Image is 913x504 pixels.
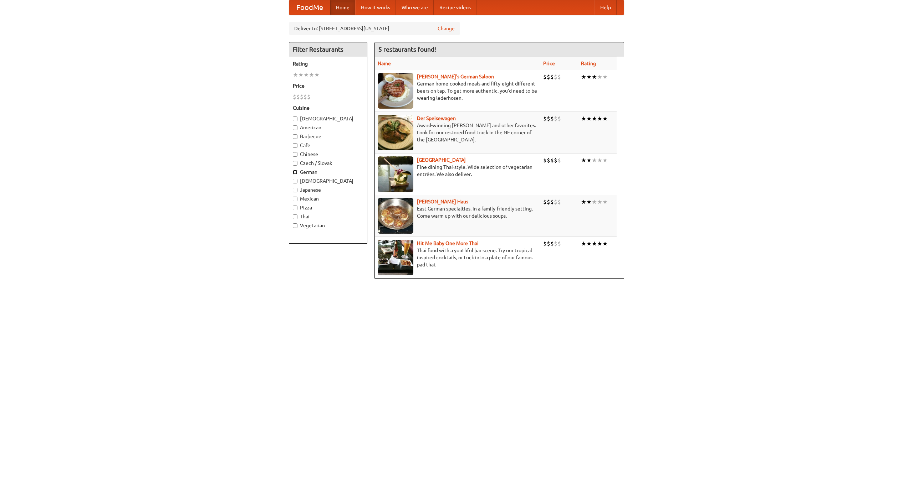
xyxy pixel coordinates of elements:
li: $ [557,73,561,81]
li: $ [543,240,547,248]
li: ★ [586,73,592,81]
li: ★ [597,198,602,206]
a: Who we are [396,0,434,15]
li: ★ [592,198,597,206]
li: $ [554,240,557,248]
img: speisewagen.jpg [378,115,413,150]
li: $ [547,198,550,206]
img: kohlhaus.jpg [378,198,413,234]
p: Award-winning [PERSON_NAME] and other favorites. Look for our restored food truck in the NE corne... [378,122,537,143]
li: $ [543,115,547,123]
label: [DEMOGRAPHIC_DATA] [293,115,363,122]
a: Name [378,61,391,66]
li: ★ [298,71,304,79]
li: $ [557,198,561,206]
li: ★ [602,73,608,81]
img: esthers.jpg [378,73,413,109]
input: Barbecue [293,134,297,139]
input: Chinese [293,152,297,157]
input: Thai [293,214,297,219]
li: ★ [592,240,597,248]
a: Der Speisewagen [417,115,456,121]
li: ★ [581,73,586,81]
li: ★ [597,156,602,164]
li: $ [554,73,557,81]
li: $ [554,115,557,123]
li: $ [550,115,554,123]
p: East German specialties, in a family-friendly setting. Come warm up with our delicious soups. [378,205,537,219]
li: ★ [314,71,320,79]
a: Help [595,0,617,15]
label: German [293,168,363,176]
ng-pluralize: 5 restaurants found! [378,46,436,53]
input: Japanese [293,188,297,192]
li: $ [543,73,547,81]
input: Cafe [293,143,297,148]
li: $ [543,156,547,164]
input: Mexican [293,197,297,201]
b: [GEOGRAPHIC_DATA] [417,157,466,163]
li: ★ [581,198,586,206]
label: Vegetarian [293,222,363,229]
li: ★ [586,240,592,248]
input: Pizza [293,206,297,210]
a: Rating [581,61,596,66]
li: ★ [592,73,597,81]
li: ★ [602,198,608,206]
label: Cafe [293,142,363,149]
li: $ [554,156,557,164]
li: ★ [304,71,309,79]
p: Thai food with a youthful bar scene. Try our tropical inspired cocktails, or tuck into a plate of... [378,247,537,268]
a: Hit Me Baby One More Thai [417,240,479,246]
p: German home-cooked meals and fifty-eight different beers on tap. To get more authentic, you'd nee... [378,80,537,102]
h5: Price [293,82,363,89]
input: Czech / Slovak [293,161,297,166]
li: ★ [597,240,602,248]
a: Recipe videos [434,0,476,15]
a: [PERSON_NAME] Haus [417,199,468,204]
input: [DEMOGRAPHIC_DATA] [293,116,297,121]
li: $ [293,93,296,101]
li: ★ [602,115,608,123]
li: ★ [581,115,586,123]
li: $ [550,240,554,248]
input: German [293,170,297,175]
label: American [293,124,363,131]
input: Vegetarian [293,223,297,228]
li: ★ [581,156,586,164]
label: Chinese [293,151,363,158]
a: Price [543,61,555,66]
img: babythai.jpg [378,240,413,275]
li: $ [557,240,561,248]
h4: Filter Restaurants [289,42,367,57]
a: FoodMe [289,0,330,15]
li: $ [547,156,550,164]
label: Thai [293,213,363,220]
p: Fine dining Thai-style. Wide selection of vegetarian entrées. We also deliver. [378,163,537,178]
h5: Cuisine [293,104,363,111]
li: $ [304,93,307,101]
li: ★ [309,71,314,79]
h5: Rating [293,60,363,67]
li: $ [547,240,550,248]
label: Mexican [293,195,363,202]
li: $ [547,73,550,81]
label: Czech / Slovak [293,160,363,167]
a: How it works [355,0,396,15]
li: $ [550,156,554,164]
a: [PERSON_NAME]'s German Saloon [417,74,494,79]
li: $ [550,198,554,206]
input: [DEMOGRAPHIC_DATA] [293,179,297,183]
li: $ [296,93,300,101]
input: American [293,125,297,130]
li: ★ [592,156,597,164]
li: $ [550,73,554,81]
li: $ [557,115,561,123]
li: ★ [586,156,592,164]
li: ★ [293,71,298,79]
li: ★ [586,115,592,123]
li: ★ [597,73,602,81]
